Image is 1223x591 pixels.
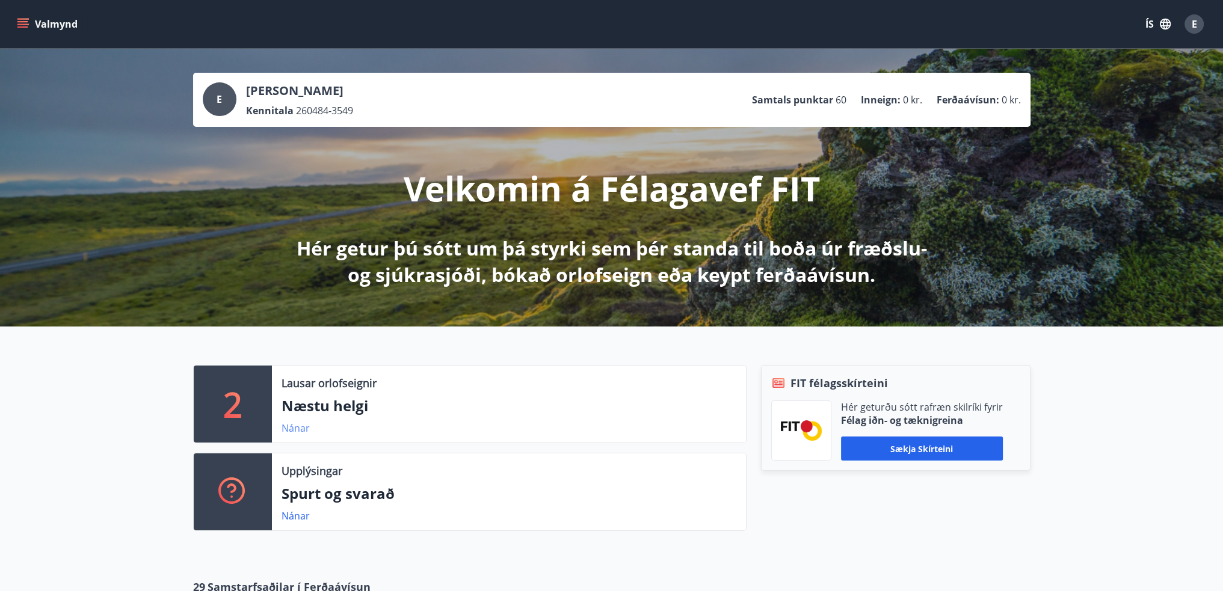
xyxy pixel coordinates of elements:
button: menu [14,13,82,35]
span: E [217,93,222,106]
p: Næstu helgi [282,396,736,416]
p: [PERSON_NAME] [246,82,353,99]
span: 0 kr. [1002,93,1021,106]
span: E [1192,17,1197,31]
button: E [1180,10,1209,38]
a: Nánar [282,509,310,522]
p: Félag iðn- og tæknigreina [841,414,1003,427]
p: Hér geturðu sótt rafræn skilríki fyrir [841,400,1003,414]
p: Inneign : [861,93,901,106]
button: ÍS [1139,13,1177,35]
p: Lausar orlofseignir [282,375,377,391]
p: 2 [223,381,242,427]
span: 60 [836,93,846,106]
img: FPQVkF9lTnNbbaRSFyT17YYeljoOGk5m51IhT0bO.png [781,420,822,440]
p: Kennitala [246,104,294,117]
p: Spurt og svarað [282,483,736,504]
p: Upplýsingar [282,463,342,479]
a: Nánar [282,421,310,435]
p: Ferðaávísun : [937,93,999,106]
p: Samtals punktar [752,93,833,106]
span: FIT félagsskírteini [790,375,888,391]
p: Velkomin á Félagavef FIT [404,165,820,211]
p: Hér getur þú sótt um þá styrki sem þér standa til boða úr fræðslu- og sjúkrasjóði, bókað orlofsei... [294,235,929,288]
button: Sækja skírteini [841,436,1003,461]
span: 0 kr. [903,93,922,106]
span: 260484-3549 [296,104,353,117]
